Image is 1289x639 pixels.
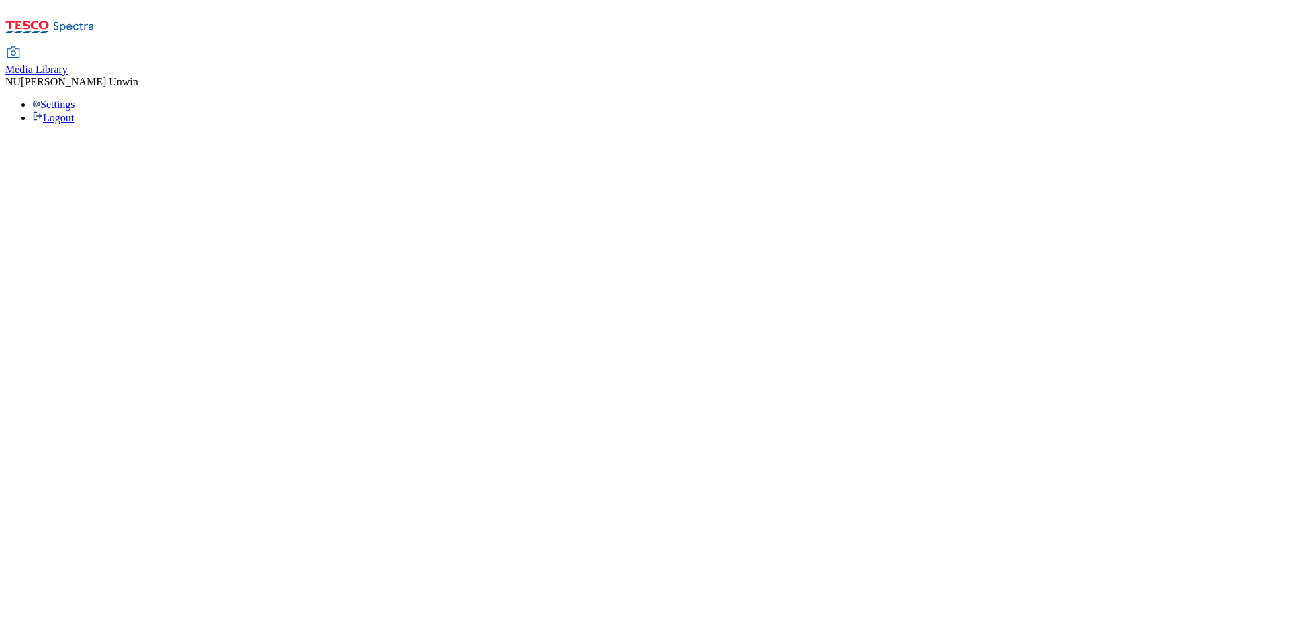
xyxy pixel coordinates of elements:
span: Media Library [5,64,68,75]
a: Logout [32,112,74,124]
a: Settings [32,99,75,110]
a: Media Library [5,48,68,76]
span: NU [5,76,21,87]
span: [PERSON_NAME] Unwin [21,76,138,87]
